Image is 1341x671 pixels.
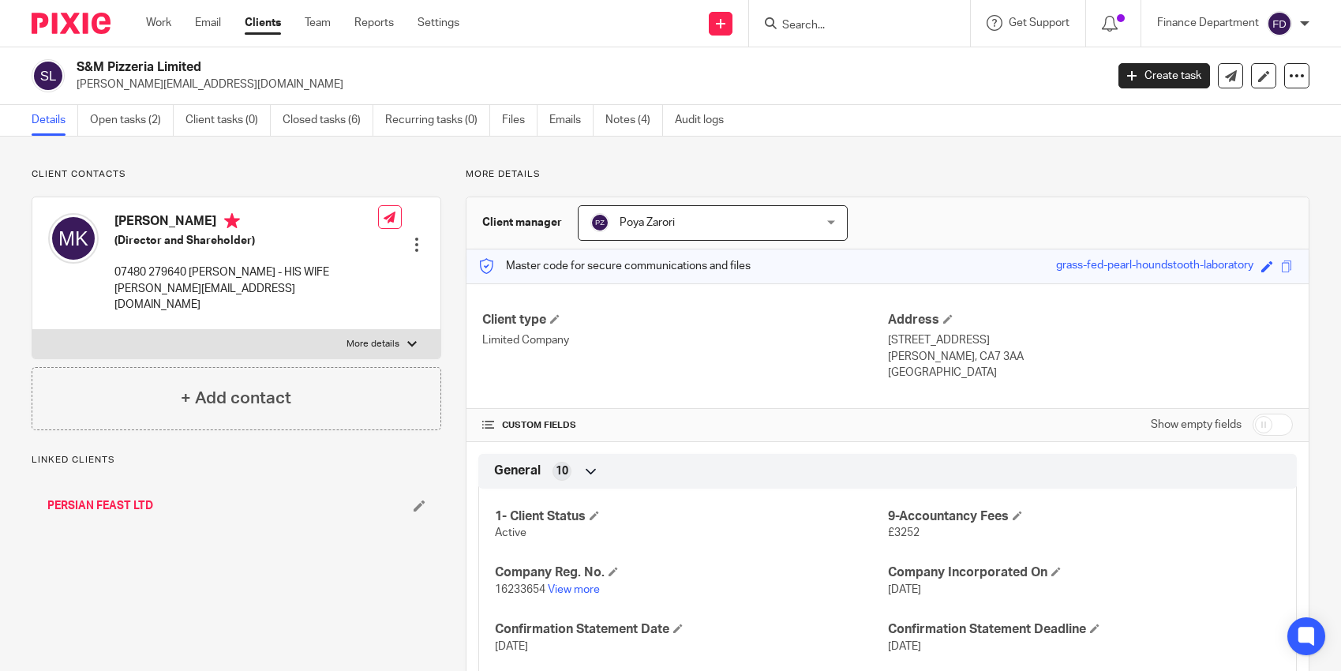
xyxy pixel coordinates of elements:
[495,584,545,595] span: 16233654
[245,15,281,31] a: Clients
[888,508,1280,525] h4: 9-Accountancy Fees
[502,105,538,136] a: Files
[888,527,920,538] span: £3252
[495,641,528,652] span: [DATE]
[1151,417,1242,433] label: Show empty fields
[90,105,174,136] a: Open tasks (2)
[549,105,594,136] a: Emails
[1157,15,1259,31] p: Finance Department
[620,217,675,228] span: Poya Zarori
[283,105,373,136] a: Closed tasks (6)
[354,15,394,31] a: Reports
[482,215,562,231] h3: Client manager
[495,527,526,538] span: Active
[495,621,887,638] h4: Confirmation Statement Date
[195,15,221,31] a: Email
[181,386,291,410] h4: + Add contact
[888,641,921,652] span: [DATE]
[888,564,1280,581] h4: Company Incorporated On
[346,338,399,350] p: More details
[185,105,271,136] a: Client tasks (0)
[1118,63,1210,88] a: Create task
[494,463,541,479] span: General
[590,213,609,232] img: svg%3E
[495,508,887,525] h4: 1- Client Status
[1009,17,1069,28] span: Get Support
[77,77,1095,92] p: [PERSON_NAME][EMAIL_ADDRESS][DOMAIN_NAME]
[224,213,240,229] i: Primary
[32,13,111,34] img: Pixie
[466,168,1309,181] p: More details
[114,281,378,313] p: [PERSON_NAME][EMAIL_ADDRESS][DOMAIN_NAME]
[556,463,568,479] span: 10
[1056,257,1253,276] div: grass-fed-pearl-houndstooth-laboratory
[888,365,1293,380] p: [GEOGRAPHIC_DATA]
[781,19,923,33] input: Search
[418,15,459,31] a: Settings
[888,584,921,595] span: [DATE]
[478,258,751,274] p: Master code for secure communications and files
[495,564,887,581] h4: Company Reg. No.
[305,15,331,31] a: Team
[1267,11,1292,36] img: svg%3E
[482,332,887,348] p: Limited Company
[605,105,663,136] a: Notes (4)
[47,498,153,514] a: PERSIAN FEAST LTD
[888,312,1293,328] h4: Address
[675,105,736,136] a: Audit logs
[548,584,600,595] a: View more
[114,264,378,280] p: 07480 279640 [PERSON_NAME] - HIS WIFE
[77,59,891,76] h2: S&M Pizzeria Limited
[888,332,1293,348] p: [STREET_ADDRESS]
[32,59,65,92] img: svg%3E
[32,454,441,467] p: Linked clients
[146,15,171,31] a: Work
[32,105,78,136] a: Details
[385,105,490,136] a: Recurring tasks (0)
[888,621,1280,638] h4: Confirmation Statement Deadline
[482,312,887,328] h4: Client type
[48,213,99,264] img: svg%3E
[114,233,378,249] h5: (Director and Shareholder)
[888,349,1293,365] p: [PERSON_NAME], CA7 3AA
[114,213,378,233] h4: [PERSON_NAME]
[482,419,887,432] h4: CUSTOM FIELDS
[32,168,441,181] p: Client contacts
